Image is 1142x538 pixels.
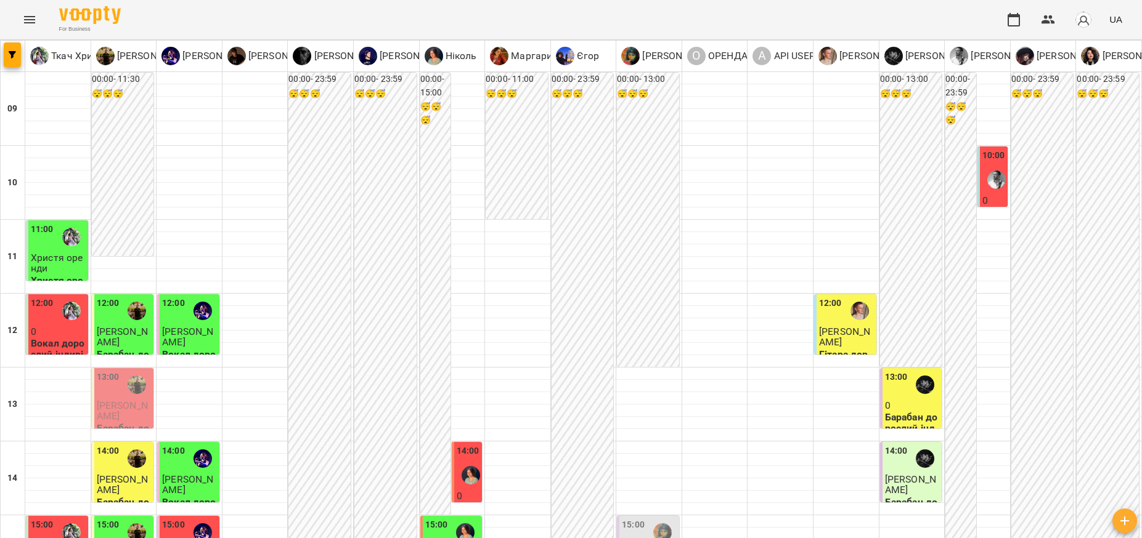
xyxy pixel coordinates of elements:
[945,73,976,99] h6: 00:00 - 23:59
[354,87,417,101] h6: 😴😴😴
[945,100,976,127] h6: 😴😴😴
[556,47,574,65] img: Є
[227,47,323,65] div: Антон
[508,49,563,63] p: Маргарита
[7,176,17,190] h6: 10
[161,47,257,65] a: Х [PERSON_NAME]
[819,326,870,348] span: [PERSON_NAME]
[640,49,717,63] p: [PERSON_NAME]
[1104,8,1127,31] button: UA
[885,473,936,496] span: [PERSON_NAME]
[194,302,212,320] img: Христина Андреєва
[490,47,563,65] div: Маргарита
[30,47,108,65] a: Т Ткач Христя
[885,400,940,411] p: 0
[687,47,748,65] a: О ОРЕНДА
[556,47,600,65] div: Єгор
[884,47,980,65] a: К [PERSON_NAME]
[180,49,257,63] p: [PERSON_NAME]
[987,171,1006,189] img: Андрей Головерда
[903,49,980,63] p: [PERSON_NAME]
[97,371,120,384] label: 13:00
[59,25,121,33] span: For Business
[552,73,614,86] h6: 00:00 - 23:59
[31,338,86,391] p: Вокал дорослий індивідуальний ([PERSON_NAME])
[982,207,1005,292] p: Гітара дорослий індивідуальний
[462,466,480,484] img: Ніколь
[96,47,115,65] img: С
[194,449,212,468] div: Христина Андреєва
[162,497,217,529] p: Вокал дорослий індивідуальний
[621,47,717,65] a: Н [PERSON_NAME]
[819,297,842,310] label: 12:00
[880,73,942,86] h6: 00:00 - 13:00
[7,472,17,485] h6: 14
[97,444,120,458] label: 14:00
[162,326,213,348] span: [PERSON_NAME]
[916,449,934,468] img: Козаченко Євгеній
[621,47,640,65] img: Н
[1077,73,1139,86] h6: 00:00 - 23:59
[621,47,717,65] div: Настя Поганка
[556,47,600,65] a: Є Єгор
[1011,73,1074,86] h6: 00:00 - 23:59
[885,444,908,458] label: 14:00
[425,47,477,65] div: Ніколь
[96,47,192,65] div: Слава Болбі
[486,87,548,101] h6: 😴😴😴
[771,49,887,63] p: API USER [DON'T DELETE]
[62,302,81,320] img: Ткач Христя
[49,49,108,63] p: Ткач Христя
[30,47,108,65] div: Ткач Христя
[968,49,1045,63] p: [PERSON_NAME]
[162,349,217,381] p: Вокал дорослий індивідуальний
[15,5,44,34] button: Menu
[687,47,706,65] div: О
[96,47,192,65] a: С [PERSON_NAME]
[92,87,154,101] h6: 😴😴😴
[31,223,54,236] label: 11:00
[425,518,448,532] label: 15:00
[950,47,1045,65] a: А [PERSON_NAME]
[115,49,192,63] p: [PERSON_NAME]
[97,473,148,496] span: [PERSON_NAME]
[457,491,479,501] p: 0
[246,49,323,63] p: [PERSON_NAME]
[706,49,748,63] p: ОРЕНДА
[457,444,479,458] label: 14:00
[7,324,17,337] h6: 12
[425,47,443,65] img: Н
[818,47,914,65] div: Михайло
[97,297,120,310] label: 12:00
[884,47,980,65] div: Козаченко Євгеній
[288,73,351,86] h6: 00:00 - 23:59
[880,87,942,101] h6: 😴😴😴
[97,518,120,532] label: 15:00
[486,73,548,86] h6: 00:00 - 11:00
[1011,87,1074,101] h6: 😴😴😴
[31,297,54,310] label: 12:00
[162,444,185,458] label: 14:00
[1034,49,1111,63] p: [PERSON_NAME]
[7,250,17,263] h6: 11
[687,47,748,65] div: ОРЕНДА
[31,252,83,274] span: Христя оренди
[128,375,146,394] img: Слава Болбі
[1112,508,1137,533] button: Створити урок
[916,375,934,394] img: Козаченко Євгеній
[752,47,771,65] div: A
[574,49,600,63] p: Єгор
[162,518,185,532] label: 15:00
[162,297,185,310] label: 12:00
[227,47,323,65] a: А [PERSON_NAME]
[617,73,679,86] h6: 00:00 - 13:00
[31,518,54,532] label: 15:00
[1016,47,1111,65] div: Непомняща Марія
[420,73,451,99] h6: 00:00 - 15:00
[30,47,49,65] img: Т
[818,47,914,65] a: М [PERSON_NAME]
[128,302,146,320] img: Слава Болбі
[1016,47,1111,65] a: Н [PERSON_NAME]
